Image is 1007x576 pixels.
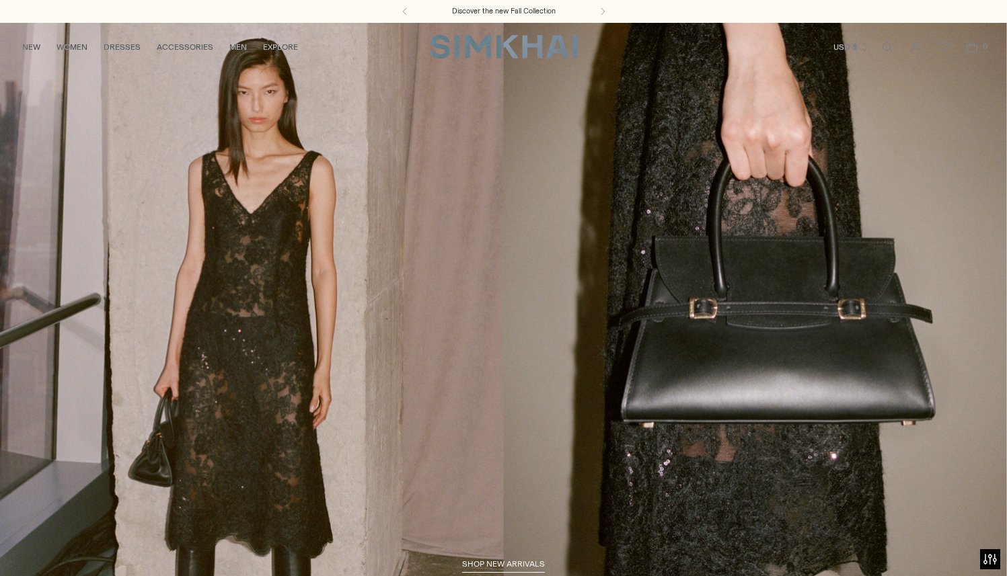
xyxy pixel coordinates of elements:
a: DRESSES [104,32,141,62]
a: EXPLORE [263,32,298,62]
a: NEW [22,32,40,62]
a: Wishlist [930,34,957,60]
span: shop new arrivals [462,559,545,569]
a: Go to the account page [902,34,929,60]
a: MEN [229,32,247,62]
a: Open search modal [874,34,901,60]
a: SIMKHAI [430,34,578,60]
a: ACCESSORIES [157,32,213,62]
a: shop new arrivals [462,559,545,573]
a: Open cart modal [959,34,985,60]
span: 0 [979,40,991,52]
a: WOMEN [57,32,87,62]
button: USD $ [833,32,869,62]
a: Discover the new Fall Collection [452,6,556,17]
